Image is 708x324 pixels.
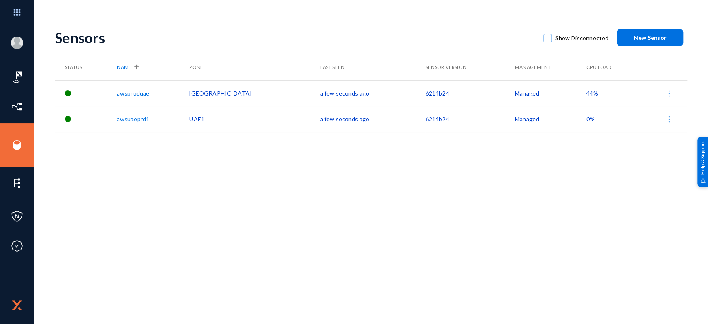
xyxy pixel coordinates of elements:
[55,54,117,80] th: Status
[117,64,131,71] span: Name
[634,34,667,41] span: New Sensor
[515,54,586,80] th: Management
[425,80,515,106] td: 6214b24
[555,32,608,44] span: Show Disconnected
[515,80,586,106] td: Managed
[11,210,23,223] img: icon-policies.svg
[665,115,673,123] img: icon-more.svg
[11,37,23,49] img: blank-profile-picture.png
[697,137,708,187] div: Help & Support
[189,80,320,106] td: [GEOGRAPHIC_DATA]
[586,90,598,97] span: 44%
[117,64,185,71] div: Name
[11,139,23,151] img: icon-sources.svg
[11,240,23,252] img: icon-compliance.svg
[320,54,425,80] th: Last Seen
[425,106,515,132] td: 6214b24
[11,177,23,189] img: icon-elements.svg
[55,29,535,46] div: Sensors
[586,115,595,123] span: 0%
[5,3,29,21] img: app launcher
[11,101,23,113] img: icon-inventory.svg
[320,80,425,106] td: a few seconds ago
[700,177,706,183] img: help_support.svg
[586,54,635,80] th: CPU Load
[117,90,149,97] a: awsproduae
[617,29,683,46] button: New Sensor
[11,71,23,83] img: icon-risk-sonar.svg
[665,89,673,98] img: icon-more.svg
[515,106,586,132] td: Managed
[425,54,515,80] th: Sensor Version
[117,115,149,123] a: awsuaeprd1
[189,54,320,80] th: Zone
[189,106,320,132] td: UAE1
[320,106,425,132] td: a few seconds ago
